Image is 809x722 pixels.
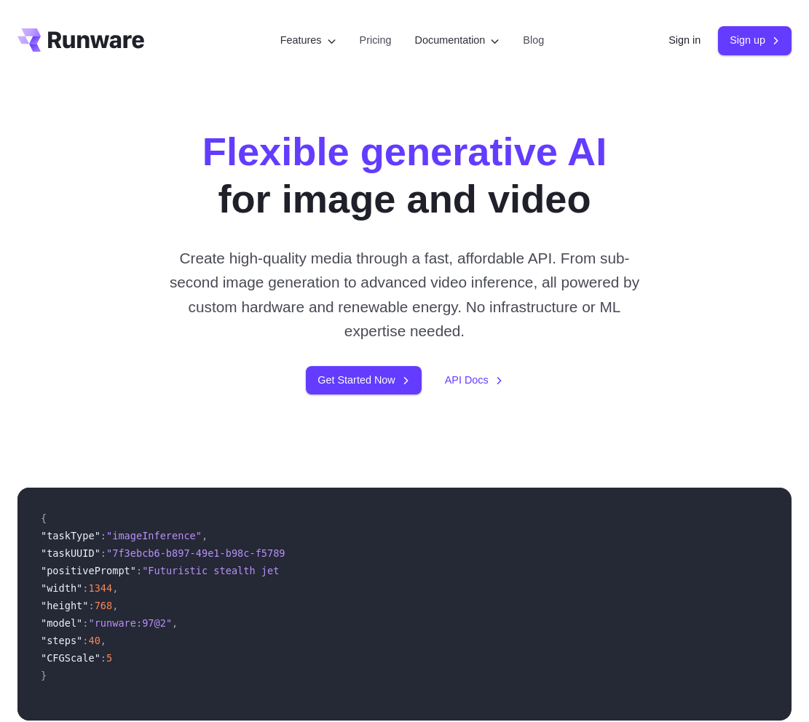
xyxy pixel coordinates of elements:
span: , [112,582,118,594]
span: { [41,512,47,524]
span: "7f3ebcb6-b897-49e1-b98c-f5789d2d40d7" [106,547,333,559]
span: : [100,547,106,559]
a: Blog [523,32,544,49]
span: "CFGScale" [41,652,100,664]
a: Get Started Now [306,366,421,394]
span: "taskUUID" [41,547,100,559]
span: "Futuristic stealth jet streaking through a neon-lit cityscape with glowing purple exhaust" [142,565,684,576]
label: Features [280,32,336,49]
span: 5 [106,652,112,664]
a: Pricing [360,32,392,49]
span: : [82,582,88,594]
p: Create high-quality media through a fast, affordable API. From sub-second image generation to adv... [157,246,652,343]
span: : [82,635,88,646]
span: "height" [41,600,88,611]
span: "runware:97@2" [88,617,172,629]
span: : [82,617,88,629]
span: "steps" [41,635,82,646]
span: "taskType" [41,530,100,541]
span: , [112,600,118,611]
span: "positivePrompt" [41,565,136,576]
a: API Docs [445,372,503,389]
span: } [41,670,47,681]
span: 768 [95,600,113,611]
strong: Flexible generative AI [202,130,607,173]
h1: for image and video [202,128,607,223]
span: 40 [88,635,100,646]
span: : [100,652,106,664]
span: , [100,635,106,646]
span: : [100,530,106,541]
label: Documentation [415,32,500,49]
span: , [202,530,208,541]
span: : [136,565,142,576]
span: "model" [41,617,82,629]
a: Go to / [17,28,144,52]
span: "width" [41,582,82,594]
a: Sign in [668,32,701,49]
span: "imageInference" [106,530,202,541]
a: Sign up [718,26,792,55]
span: , [172,617,178,629]
span: : [88,600,94,611]
span: 1344 [88,582,112,594]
